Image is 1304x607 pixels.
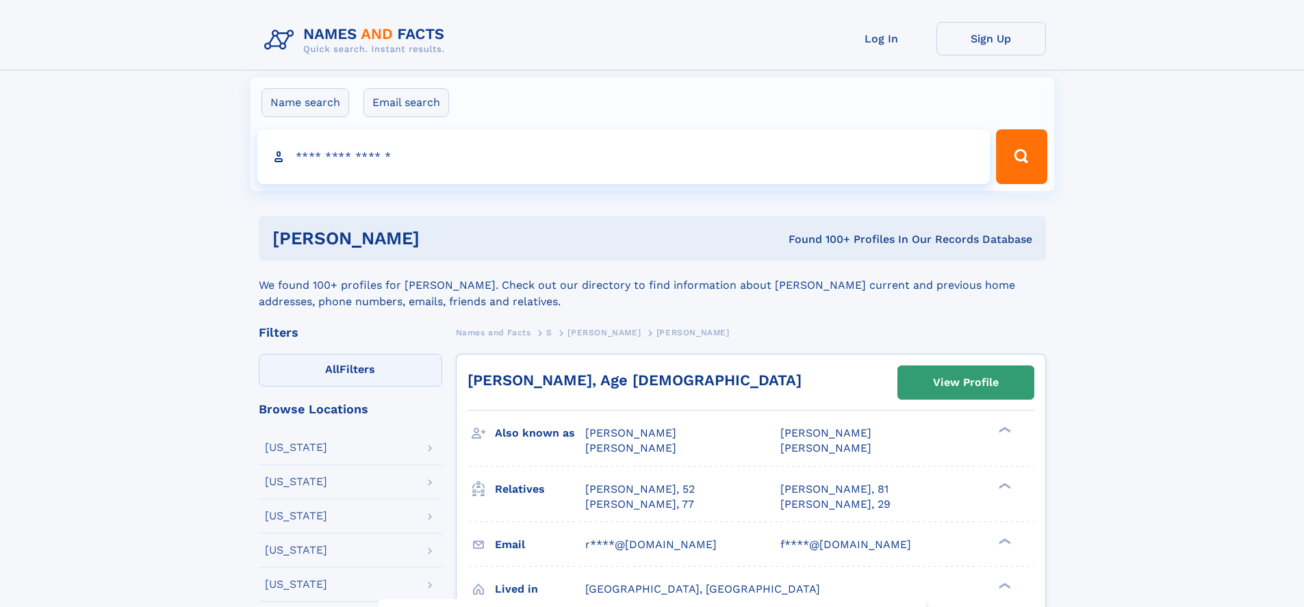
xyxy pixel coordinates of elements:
[995,581,1012,590] div: ❯
[259,22,456,59] img: Logo Names and Facts
[495,422,585,445] h3: Also known as
[546,328,552,337] span: S
[259,326,442,339] div: Filters
[585,582,820,595] span: [GEOGRAPHIC_DATA], [GEOGRAPHIC_DATA]
[936,22,1046,55] a: Sign Up
[456,324,531,341] a: Names and Facts
[259,261,1046,310] div: We found 100+ profiles for [PERSON_NAME]. Check out our directory to find information about [PERS...
[265,511,327,521] div: [US_STATE]
[259,354,442,387] label: Filters
[995,481,1012,490] div: ❯
[272,230,604,247] h1: [PERSON_NAME]
[468,372,802,389] a: [PERSON_NAME], Age [DEMOGRAPHIC_DATA]
[933,367,999,398] div: View Profile
[898,366,1034,399] a: View Profile
[656,328,730,337] span: [PERSON_NAME]
[780,441,871,454] span: [PERSON_NAME]
[996,129,1047,184] button: Search Button
[780,482,888,497] a: [PERSON_NAME], 81
[585,441,676,454] span: [PERSON_NAME]
[567,324,641,341] a: [PERSON_NAME]
[780,497,891,512] a: [PERSON_NAME], 29
[995,537,1012,545] div: ❯
[585,482,695,497] a: [PERSON_NAME], 52
[585,497,694,512] a: [PERSON_NAME], 77
[585,426,676,439] span: [PERSON_NAME]
[995,426,1012,435] div: ❯
[265,545,327,556] div: [US_STATE]
[265,442,327,453] div: [US_STATE]
[567,328,641,337] span: [PERSON_NAME]
[780,426,871,439] span: [PERSON_NAME]
[325,363,340,376] span: All
[495,578,585,601] h3: Lived in
[546,324,552,341] a: S
[495,533,585,556] h3: Email
[363,88,449,117] label: Email search
[259,403,442,415] div: Browse Locations
[827,22,936,55] a: Log In
[257,129,990,184] input: search input
[265,476,327,487] div: [US_STATE]
[604,232,1032,247] div: Found 100+ Profiles In Our Records Database
[495,478,585,501] h3: Relatives
[265,579,327,590] div: [US_STATE]
[261,88,349,117] label: Name search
